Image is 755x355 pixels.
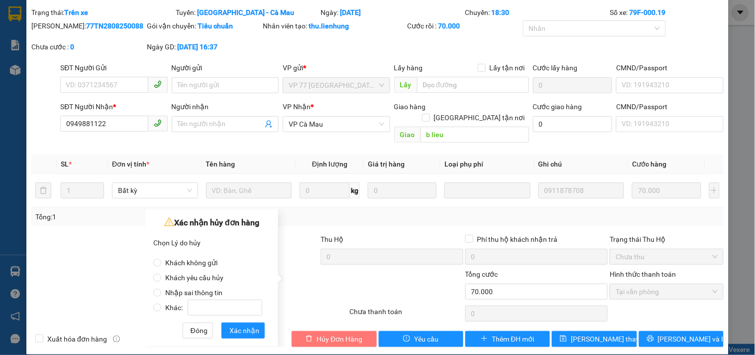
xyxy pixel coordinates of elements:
[616,284,717,299] span: Tại văn phòng
[492,8,510,16] b: 18:30
[43,334,111,345] span: Xuất hóa đơn hàng
[535,155,629,174] th: Ghi chú
[183,323,213,339] button: Đóng
[616,249,717,264] span: Chưa thu
[539,182,625,198] input: Ghi Chú
[188,300,262,316] input: Khác:
[31,20,145,31] div: [PERSON_NAME]:
[394,103,426,111] span: Giao hàng
[161,304,266,312] span: Khác:
[283,103,311,111] span: VP Nhận
[172,62,279,73] div: Người gửi
[632,160,666,168] span: Cước hàng
[560,335,567,343] span: save
[533,64,578,72] label: Cước lấy hàng
[61,160,69,168] span: SL
[164,217,174,227] span: warning
[206,182,292,198] input: VD: Bàn, Ghế
[31,41,145,52] div: Chưa cước :
[309,22,349,30] b: thu.lienhung
[368,160,405,168] span: Giá trị hàng
[368,182,436,198] input: 0
[147,20,261,31] div: Gói vận chuyển:
[312,160,347,168] span: Định lượng
[709,182,720,198] button: plus
[161,289,226,297] span: Nhập sai thông tin
[481,335,488,343] span: plus
[465,270,498,278] span: Tổng cước
[340,8,361,16] b: [DATE]
[464,7,609,18] div: Chuyến:
[317,334,362,345] span: Hủy Đơn Hàng
[379,331,463,347] button: exclamation-circleYêu cầu
[417,77,529,93] input: Dọc đường
[112,160,149,168] span: Đơn vị tính
[639,331,724,347] button: printer[PERSON_NAME] và In
[118,183,192,198] span: Bất kỳ
[394,77,417,93] span: Lấy
[198,8,295,16] b: [GEOGRAPHIC_DATA] - Cà Mau
[30,7,175,18] div: Trạng thái:
[629,8,665,16] b: 79F-000.19
[533,103,582,111] label: Cước giao hàng
[632,182,701,198] input: 0
[147,41,261,52] div: Ngày GD:
[430,112,529,123] span: [GEOGRAPHIC_DATA] tận nơi
[394,127,421,143] span: Giao
[86,22,143,30] b: 77TN2808250088
[533,116,613,132] input: Cước giao hàng
[616,101,723,112] div: CMND/Passport
[658,334,728,345] span: [PERSON_NAME] và In
[473,234,562,245] span: Phí thu hộ khách nhận trả
[178,43,218,51] b: [DATE] 16:37
[198,22,233,30] b: Tiêu chuẩn
[175,7,320,18] div: Tuyến:
[265,120,273,128] span: user-add
[438,22,460,30] b: 70.000
[492,334,534,345] span: Thêm ĐH mới
[229,325,259,336] span: Xác nhận
[533,77,613,93] input: Cước lấy hàng
[154,119,162,127] span: phone
[647,335,654,343] span: printer
[161,274,227,282] span: Khách yêu cầu hủy
[289,117,384,132] span: VP Cà Mau
[403,335,410,343] span: exclamation-circle
[421,127,529,143] input: Dọc đường
[221,323,265,339] button: Xác nhận
[292,331,376,347] button: deleteHủy Đơn Hàng
[154,80,162,88] span: phone
[153,215,270,230] div: Xác nhận hủy đơn hàng
[60,101,167,112] div: SĐT Người Nhận
[153,235,270,250] div: Chọn Lý do hủy
[306,335,313,343] span: delete
[321,235,343,243] span: Thu Hộ
[616,62,723,73] div: CMND/Passport
[440,155,535,174] th: Loại phụ phí
[113,336,120,343] span: info-circle
[348,306,464,324] div: Chưa thanh toán
[486,62,529,73] span: Lấy tận nơi
[610,234,723,245] div: Trạng thái Thu Hộ
[161,259,221,267] span: Khách không gửi
[465,331,550,347] button: plusThêm ĐH mới
[283,62,390,73] div: VP gửi
[414,334,438,345] span: Yêu cầu
[350,182,360,198] span: kg
[70,43,74,51] b: 0
[408,20,521,31] div: Cước rồi :
[191,325,208,336] span: Đóng
[289,78,384,93] span: VP 77 Thái Nguyên
[172,101,279,112] div: Người nhận
[60,62,167,73] div: SĐT Người Gửi
[609,7,724,18] div: Số xe:
[552,331,637,347] button: save[PERSON_NAME] thay đổi
[320,7,464,18] div: Ngày:
[263,20,406,31] div: Nhân viên tạo:
[610,270,676,278] label: Hình thức thanh toán
[35,182,51,198] button: delete
[64,8,88,16] b: Trên xe
[571,334,650,345] span: [PERSON_NAME] thay đổi
[206,160,235,168] span: Tên hàng
[35,211,292,222] div: Tổng: 1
